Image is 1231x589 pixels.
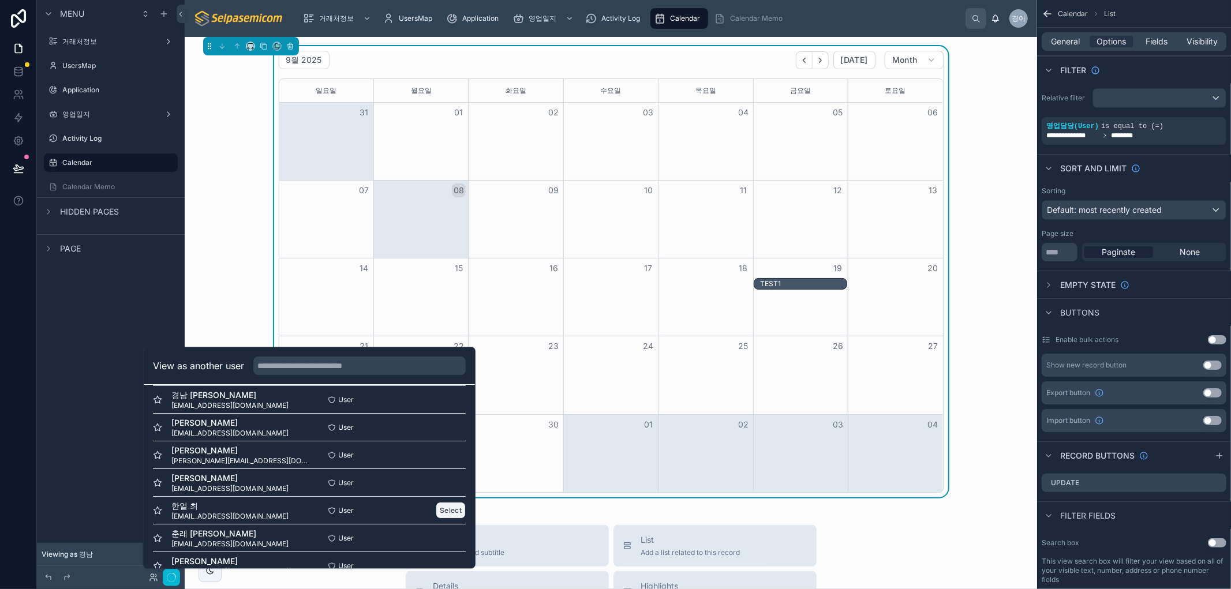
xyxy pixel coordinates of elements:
span: User [338,423,354,432]
button: 02 [736,418,750,432]
span: Filter [1060,65,1086,76]
span: 영업일지 [529,14,556,23]
span: Export button [1046,388,1090,397]
span: 영업담당(User) [1046,122,1099,130]
div: 토요일 [850,79,941,102]
button: 04 [926,418,940,432]
a: Activity Log [44,129,178,148]
button: 05 [831,106,845,119]
div: scrollable content [294,6,966,31]
button: Next [813,51,829,69]
a: Calendar [650,8,708,29]
span: Hidden pages [60,206,119,217]
span: 경이 [1012,14,1026,23]
span: 경남 [PERSON_NAME] [171,389,289,401]
button: 19 [831,261,845,275]
span: User [338,451,354,460]
span: UsersMap [399,14,432,23]
button: 06 [926,106,940,119]
span: Paginate [1102,246,1136,258]
span: Viewing as 경남 [42,550,93,559]
span: Sort And Limit [1060,163,1127,174]
a: 거래처정보 [44,32,178,51]
span: Visibility [1187,36,1218,47]
span: Buttons [1060,307,1099,318]
label: Relative filter [1042,93,1088,103]
button: 01 [642,418,656,432]
label: Sorting [1042,186,1065,196]
span: None [1180,246,1200,258]
button: 24 [642,339,656,353]
label: Activity Log [62,134,175,143]
a: 영업일지 [509,8,579,29]
span: Calendar [670,14,700,23]
div: TEST1 [760,279,847,288]
h2: View as another user [153,359,244,373]
span: [EMAIL_ADDRESS][DOMAIN_NAME] [171,429,289,438]
span: Fields [1146,36,1168,47]
img: App logo [194,9,285,28]
label: 영업일지 [62,110,159,119]
span: User [338,506,354,515]
div: 목요일 [660,79,751,102]
button: 21 [357,339,371,353]
a: 거래처정보 [300,8,377,29]
button: 20 [926,261,940,275]
span: User [338,395,354,404]
span: 춘래 [PERSON_NAME] [171,528,289,539]
button: 26 [831,339,845,353]
span: [EMAIL_ADDRESS][DOMAIN_NAME] [171,539,289,549]
span: 한얼 최 [171,500,289,512]
button: ListAdd a list related to this record [613,525,817,567]
span: [PERSON_NAME][EMAIL_ADDRESS][DOMAIN_NAME] [171,456,309,466]
span: Options [1097,36,1126,47]
span: Empty state [1060,279,1116,291]
span: Calendar [1058,9,1088,18]
a: Calendar Memo [710,8,791,29]
span: Page [60,243,81,254]
div: 일요일 [281,79,372,102]
button: 23 [547,339,560,353]
span: [EMAIL_ADDRESS][DOMAIN_NAME] [171,512,289,521]
span: [PERSON_NAME] [171,417,289,429]
span: is equal to (=) [1101,122,1163,130]
button: 17 [642,261,656,275]
span: Record buttons [1060,450,1135,462]
a: 영업일지 [44,105,178,123]
label: UsersMap [62,61,175,70]
button: Default: most recently created [1042,200,1226,220]
span: [PERSON_NAME][EMAIL_ADDRESS][DOMAIN_NAME] [171,567,309,576]
a: UsersMap [379,8,440,29]
label: Page size [1042,229,1073,238]
span: [PERSON_NAME] [171,556,309,567]
span: Filter fields [1060,510,1116,522]
span: List [641,534,740,546]
button: 03 [831,418,845,432]
span: General [1052,36,1080,47]
a: Calendar Memo [44,178,178,196]
button: 08 [452,183,466,197]
div: 화요일 [470,79,561,102]
div: Month View [279,78,944,493]
button: 09 [547,183,560,197]
button: 04 [736,106,750,119]
button: Select [436,502,466,519]
h2: 9월 2025 [286,54,322,66]
button: 01 [452,106,466,119]
label: Update [1051,478,1079,487]
button: 13 [926,183,940,197]
span: [PERSON_NAME] [171,445,309,456]
span: 거래처정보 [319,14,354,23]
span: Month [892,55,918,65]
span: User [338,534,354,543]
span: Default: most recently created [1047,205,1162,215]
button: 03 [642,106,656,119]
button: 14 [357,261,371,275]
button: 31 [357,106,371,119]
span: User [338,561,354,571]
div: Show new record button [1046,361,1127,370]
span: Calendar Memo [730,14,783,23]
button: TitleAdd a title and subtitle [406,525,609,567]
button: 16 [547,261,560,275]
